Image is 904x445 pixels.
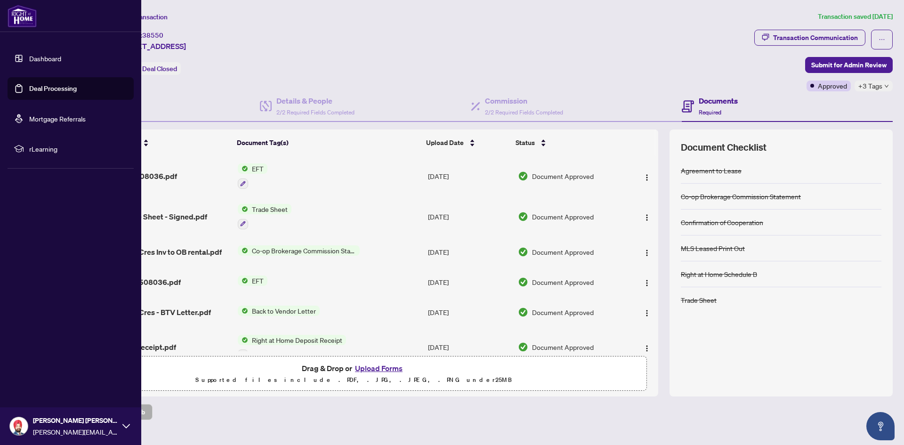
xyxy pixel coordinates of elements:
[858,81,882,91] span: +3 Tags
[238,335,346,360] button: Status IconRight at Home Deposit Receipt
[818,11,893,22] article: Transaction saved [DATE]
[639,305,654,320] button: Logo
[10,417,28,435] img: Profile Icon
[516,138,535,148] span: Status
[29,144,127,154] span: rLearning
[643,174,651,181] img: Logo
[424,156,514,196] td: [DATE]
[248,275,267,286] span: EFT
[805,57,893,73] button: Submit for Admin Review
[276,95,355,106] h4: Details & People
[61,356,646,391] span: Drag & Drop orUpload FormsSupported files include .PDF, .JPG, .JPEG, .PNG under25MB
[424,267,514,297] td: [DATE]
[142,65,177,73] span: Deal Closed
[532,277,594,287] span: Document Approved
[643,249,651,257] img: Logo
[238,245,248,256] img: Status Icon
[681,295,717,305] div: Trade Sheet
[532,171,594,181] span: Document Approved
[117,40,186,52] span: [STREET_ADDRESS]
[643,279,651,287] img: Logo
[89,129,234,156] th: (10) File Name
[532,307,594,317] span: Document Approved
[238,306,320,316] button: Status IconBack to Vendor Letter
[238,245,360,256] button: Status IconCo-op Brokerage Commission Statement
[643,309,651,317] img: Logo
[424,327,514,368] td: [DATE]
[238,306,248,316] img: Status Icon
[681,243,745,253] div: MLS Leased Print Out
[8,5,37,27] img: logo
[754,30,865,46] button: Transaction Communication
[248,163,267,174] span: EFT
[33,415,118,426] span: [PERSON_NAME] [PERSON_NAME]
[238,275,248,286] img: Status Icon
[681,217,763,227] div: Confirmation of Cooperation
[518,211,528,222] img: Document Status
[532,342,594,352] span: Document Approved
[238,163,267,189] button: Status IconEFT
[238,335,248,345] img: Status Icon
[422,129,512,156] th: Upload Date
[92,211,207,222] span: Revised Trade Sheet - Signed.pdf
[426,138,464,148] span: Upload Date
[238,163,248,174] img: Status Icon
[233,129,422,156] th: Document Tag(s)
[866,412,895,440] button: Open asap
[66,374,641,386] p: Supported files include .PDF, .JPG, .JPEG, .PNG under 25 MB
[639,275,654,290] button: Logo
[33,427,118,437] span: [PERSON_NAME][EMAIL_ADDRESS][DOMAIN_NAME]
[238,204,291,229] button: Status IconTrade Sheet
[512,129,624,156] th: Status
[485,109,563,116] span: 2/2 Required Fields Completed
[117,62,181,75] div: Status:
[884,84,889,89] span: down
[518,171,528,181] img: Document Status
[532,247,594,257] span: Document Approved
[29,54,61,63] a: Dashboard
[117,13,168,21] span: View Transaction
[29,114,86,123] a: Mortgage Referrals
[92,307,211,318] span: 115 Woliston Cres - BTV Letter.pdf
[248,306,320,316] span: Back to Vendor Letter
[681,141,767,154] span: Document Checklist
[424,237,514,267] td: [DATE]
[532,211,594,222] span: Document Approved
[424,297,514,327] td: [DATE]
[879,36,885,43] span: ellipsis
[639,340,654,355] button: Logo
[248,204,291,214] span: Trade Sheet
[518,342,528,352] img: Document Status
[518,277,528,287] img: Document Status
[639,244,654,259] button: Logo
[639,209,654,224] button: Logo
[699,109,721,116] span: Required
[352,362,405,374] button: Upload Forms
[699,95,738,106] h4: Documents
[238,204,248,214] img: Status Icon
[302,362,405,374] span: Drag & Drop or
[681,165,742,176] div: Agreement to Lease
[142,31,163,40] span: 38550
[643,214,651,221] img: Logo
[92,246,222,258] span: 115 Woliston Cres Inv to OB rental.pdf
[681,269,757,279] div: Right at Home Schedule B
[518,247,528,257] img: Document Status
[643,345,651,352] img: Logo
[818,81,847,91] span: Approved
[29,84,77,93] a: Deal Processing
[485,95,563,106] h4: Commission
[238,275,267,286] button: Status IconEFT
[773,30,858,45] div: Transaction Communication
[248,335,346,345] span: Right at Home Deposit Receipt
[424,196,514,237] td: [DATE]
[811,57,887,73] span: Submit for Admin Review
[681,191,801,202] div: Co-op Brokerage Commission Statement
[639,169,654,184] button: Logo
[518,307,528,317] img: Document Status
[276,109,355,116] span: 2/2 Required Fields Completed
[248,245,360,256] span: Co-op Brokerage Commission Statement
